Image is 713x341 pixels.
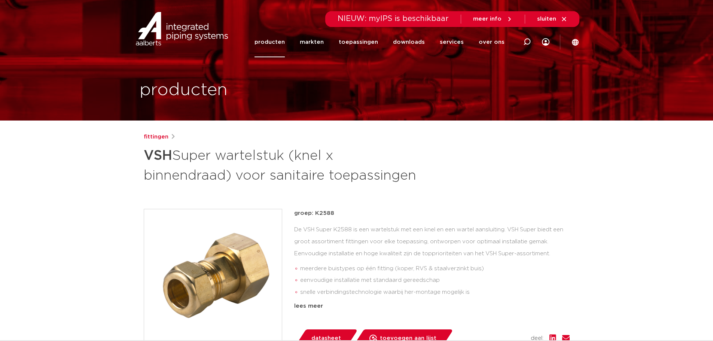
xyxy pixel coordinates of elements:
a: services [440,27,464,57]
strong: VSH [144,149,172,162]
nav: Menu [255,27,505,57]
a: producten [255,27,285,57]
div: De VSH Super K2588 is een wartelstuk met een knel en een wartel aansluiting. VSH Super biedt een ... [294,224,570,299]
a: over ons [479,27,505,57]
span: sluiten [537,16,556,22]
a: meer info [473,16,513,22]
li: eenvoudige installatie met standaard gereedschap [300,274,570,286]
span: NIEUW: myIPS is beschikbaar [338,15,449,22]
li: meerdere buistypes op één fitting (koper, RVS & staalverzinkt buis) [300,263,570,275]
a: sluiten [537,16,567,22]
div: my IPS [542,27,549,57]
h1: Super wartelstuk (knel x binnendraad) voor sanitaire toepassingen [144,144,425,185]
div: lees meer [294,302,570,311]
li: snelle verbindingstechnologie waarbij her-montage mogelijk is [300,286,570,298]
a: toepassingen [339,27,378,57]
h1: producten [140,78,228,102]
p: groep: K2588 [294,209,570,218]
a: downloads [393,27,425,57]
span: meer info [473,16,502,22]
a: markten [300,27,324,57]
a: fittingen [144,133,168,141]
